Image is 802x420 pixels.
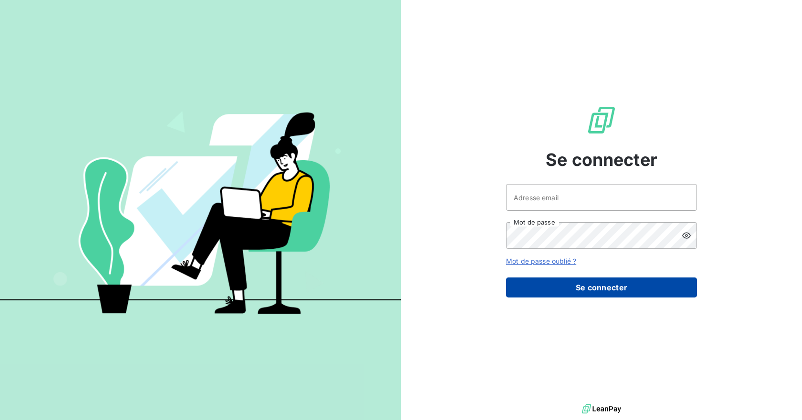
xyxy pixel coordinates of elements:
[582,402,621,416] img: logo
[506,257,576,265] a: Mot de passe oublié ?
[506,277,697,297] button: Se connecter
[506,184,697,211] input: placeholder
[546,147,657,173] span: Se connecter
[586,105,617,135] img: Logo LeanPay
